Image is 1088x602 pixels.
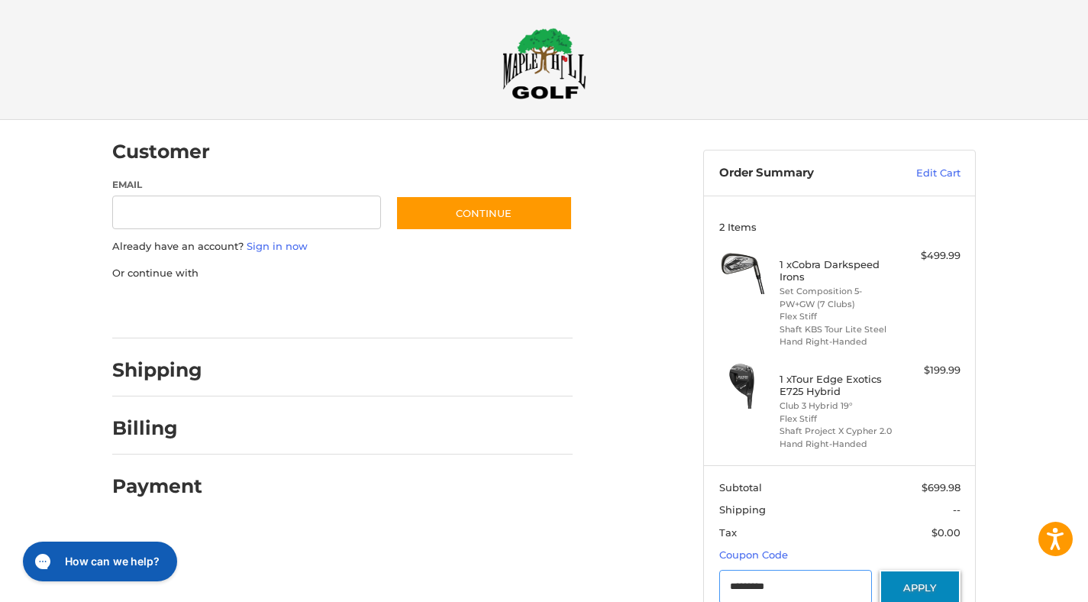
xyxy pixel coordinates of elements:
[953,503,960,516] span: --
[780,323,896,336] li: Shaft KBS Tour Lite Steel
[112,358,202,382] h2: Shipping
[719,549,788,561] a: Coupon Code
[112,178,381,192] label: Email
[112,474,202,498] h2: Payment
[395,196,573,231] button: Continue
[931,526,960,539] span: $0.00
[237,296,351,323] iframe: PayPal-paylater
[780,438,896,451] li: Hand Right-Handed
[502,28,586,99] img: Maple Hill Golf
[108,296,222,323] iframe: PayPal-paypal
[780,258,896,283] h4: 1 x Cobra Darkspeed Irons
[780,373,896,398] h4: 1 x Tour Edge Exotics E725 Hybrid
[780,413,896,426] li: Flex Stiff
[112,416,202,440] h2: Billing
[112,266,573,281] p: Or continue with
[900,363,960,378] div: $199.99
[962,561,1088,602] iframe: Google Customer Reviews
[366,296,481,323] iframe: PayPal-venmo
[922,481,960,494] span: $699.98
[719,526,737,539] span: Tax
[780,400,896,413] li: Club 3 Hybrid 19°
[780,310,896,323] li: Flex Stiff
[112,140,210,163] h2: Customer
[719,221,960,233] h3: 2 Items
[719,166,883,181] h3: Order Summary
[719,481,762,494] span: Subtotal
[780,425,896,438] li: Shaft Project X Cypher 2.0
[883,166,960,181] a: Edit Cart
[112,239,573,254] p: Already have an account?
[247,240,308,252] a: Sign in now
[15,536,182,587] iframe: Gorgias live chat messenger
[780,335,896,348] li: Hand Right-Handed
[780,285,896,310] li: Set Composition 5-PW+GW (7 Clubs)
[719,503,766,516] span: Shipping
[900,248,960,264] div: $499.99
